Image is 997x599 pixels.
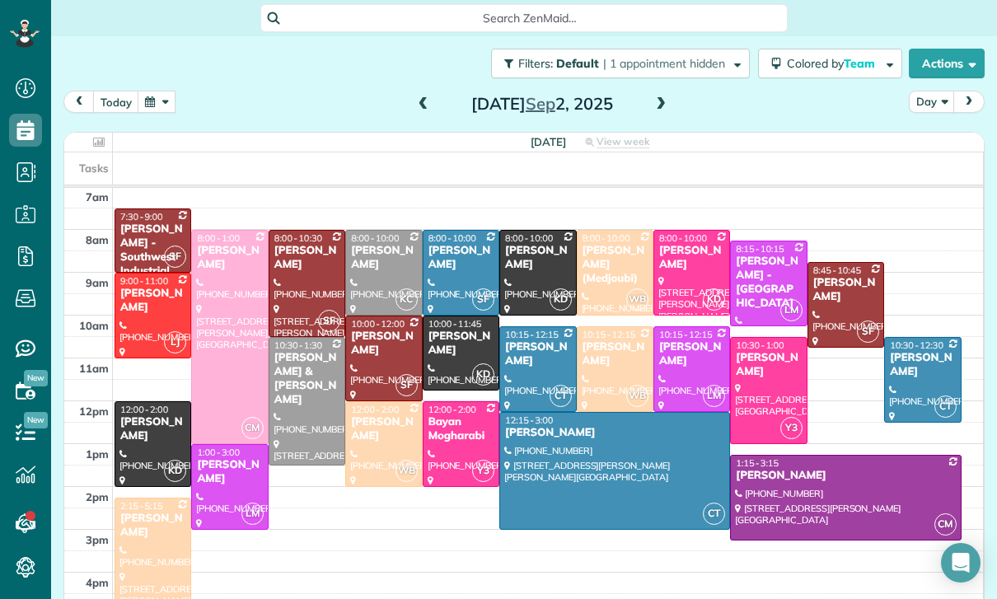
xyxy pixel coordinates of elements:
span: 8:00 - 10:00 [428,232,476,244]
span: 8:00 - 10:00 [351,232,399,244]
span: KC [396,288,418,311]
button: Actions [909,49,985,78]
div: [PERSON_NAME] [350,244,417,272]
span: 7am [86,190,109,204]
span: 10:15 - 12:15 [659,329,713,340]
span: LM [241,503,264,525]
span: 8:00 - 10:30 [274,232,322,244]
span: Colored by [787,56,881,71]
span: SF [857,321,879,343]
div: [PERSON_NAME] [350,330,417,358]
div: [PERSON_NAME] [582,340,648,368]
span: 10:30 - 1:30 [274,339,322,351]
span: 10:00 - 11:45 [428,318,482,330]
h2: [DATE] 2, 2025 [439,95,645,113]
span: LM [703,385,725,407]
button: Filters: Default | 1 appointment hidden [491,49,750,78]
div: [PERSON_NAME] [889,351,956,379]
div: [PERSON_NAME] [119,512,186,540]
span: 10:30 - 1:00 [736,339,784,351]
button: next [953,91,985,113]
span: KD [550,288,572,311]
button: today [93,91,139,113]
span: WB [626,385,648,407]
span: 1pm [86,447,109,461]
a: Filters: Default | 1 appointment hidden [483,49,750,78]
span: 8:45 - 10:45 [813,264,861,276]
span: 2pm [86,490,109,503]
span: CM [934,513,957,536]
span: Default [556,56,600,71]
div: [PERSON_NAME] (Medjoubi) [582,244,648,286]
button: prev [63,91,95,113]
div: Bayan Mogharabi [428,415,494,443]
span: 12:15 - 3:00 [505,414,553,426]
span: CT [550,385,572,407]
div: [PERSON_NAME] [735,469,956,483]
span: New [24,412,48,428]
div: [PERSON_NAME] [658,340,725,368]
div: [PERSON_NAME] & [PERSON_NAME] [274,351,340,407]
span: LM [780,299,803,321]
span: New [24,370,48,386]
span: 10:00 - 12:00 [351,318,405,330]
span: Y3 [472,460,494,482]
span: WB [626,288,648,311]
div: [PERSON_NAME] [504,340,571,368]
span: [DATE] [531,135,566,148]
span: View week [597,135,649,148]
span: 9:00 - 11:00 [120,275,168,287]
div: [PERSON_NAME] [196,244,263,272]
span: | 1 appointment hidden [603,56,725,71]
span: 12:00 - 2:00 [351,404,399,415]
span: KD [472,363,494,386]
span: LJ [164,331,186,353]
span: 7:30 - 9:00 [120,211,163,222]
span: 10:15 - 12:15 [583,329,636,340]
div: [PERSON_NAME] [812,276,879,304]
div: [PERSON_NAME] [428,244,494,272]
div: [PERSON_NAME] [119,287,186,315]
span: 1:15 - 3:15 [736,457,779,469]
span: KD [703,288,725,311]
div: [PERSON_NAME] [504,426,725,440]
span: 8:15 - 10:15 [736,243,784,255]
span: 1:00 - 3:00 [197,447,240,458]
span: 4pm [86,576,109,589]
span: 8:00 - 10:00 [583,232,630,244]
span: Y3 [780,417,803,439]
button: Day [909,91,955,113]
span: CT [934,395,957,418]
span: SF [396,374,418,396]
span: 3pm [86,533,109,546]
span: SF [164,246,186,268]
span: 8:00 - 10:00 [505,232,553,244]
span: CM [241,417,264,439]
div: [PERSON_NAME] [119,415,186,443]
span: Team [844,56,878,71]
span: 8:00 - 1:00 [197,232,240,244]
div: [PERSON_NAME] [274,244,340,272]
div: Open Intercom Messenger [941,543,981,583]
span: 8:00 - 10:00 [659,232,707,244]
span: 10am [79,319,109,332]
span: 12pm [79,405,109,418]
span: 10:15 - 12:15 [505,329,559,340]
div: [PERSON_NAME] [658,244,725,272]
span: 9am [86,276,109,289]
span: 11am [79,362,109,375]
div: [PERSON_NAME] [196,458,263,486]
span: Sep [526,93,555,114]
span: 2:15 - 5:15 [120,500,163,512]
span: 12:00 - 2:00 [428,404,476,415]
span: WB [396,460,418,482]
div: [PERSON_NAME] - [GEOGRAPHIC_DATA] [735,255,802,311]
span: SF [318,310,340,332]
div: [PERSON_NAME] [428,330,494,358]
span: 12:00 - 2:00 [120,404,168,415]
span: CT [703,503,725,525]
span: SF [472,288,494,311]
div: [PERSON_NAME] [350,415,417,443]
div: [PERSON_NAME] [504,244,571,272]
div: [PERSON_NAME] [735,351,802,379]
